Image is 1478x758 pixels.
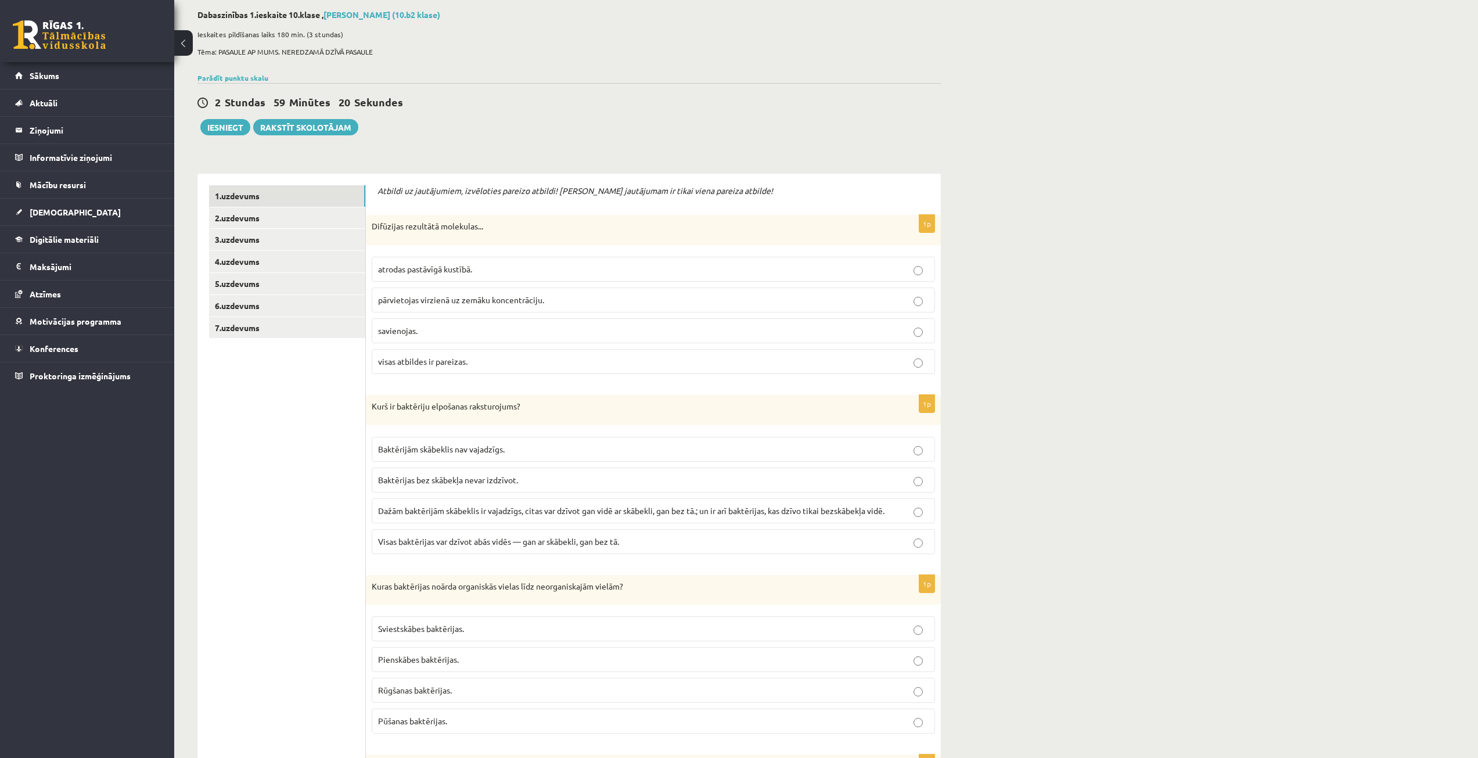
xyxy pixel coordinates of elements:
[15,144,160,171] a: Informatīvie ziņojumi
[253,119,358,135] a: Rakstīt skolotājam
[15,117,160,143] a: Ziņojumi
[914,656,923,666] input: Pienskābes baktērijas.
[30,207,121,217] span: [DEMOGRAPHIC_DATA]
[274,95,285,109] span: 59
[378,716,447,726] span: Pūšanas baktērijas.
[914,538,923,548] input: Visas baktērijas var dzīvot abās vidēs — gan ar skābekli, gan bez tā.
[378,325,418,336] span: savienojas.
[209,185,365,207] a: 1.uzdevums
[30,117,160,143] legend: Ziņojumi
[339,95,350,109] span: 20
[30,371,131,381] span: Proktoringa izmēģinājums
[378,475,518,485] span: Baktērijas bez skābekļa nevar izdzīvot.
[919,394,935,413] p: 1p
[15,62,160,89] a: Sākums
[200,119,250,135] button: Iesniegt
[378,623,464,634] span: Sviestskābes baktērijas.
[378,294,544,305] span: pārvietojas virzienā uz zemāku koncentrāciju.
[914,358,923,368] input: visas atbildes ir pareizas.
[197,29,935,39] p: Ieskaites pildīšanas laiks 180 min. (3 stundas)
[13,20,106,49] a: Rīgas 1. Tālmācības vidusskola
[15,89,160,116] a: Aktuāli
[30,316,121,326] span: Motivācijas programma
[378,356,468,367] span: visas atbildes ir pareizas.
[378,505,884,516] span: Dažām baktērijām skābeklis ir vajadzīgs, citas var dzīvot gan vidē ar skābekli, gan bez tā.; un i...
[914,328,923,337] input: savienojas.
[378,264,472,274] span: atrodas pastāvīgā kustībā.
[914,626,923,635] input: Sviestskābes baktērijas.
[354,95,403,109] span: Sekundes
[914,687,923,696] input: Rūgšanas baktērijas.
[30,234,99,245] span: Digitālie materiāli
[372,221,877,232] p: Difūzijas rezultātā molekulas...
[15,199,160,225] a: [DEMOGRAPHIC_DATA]
[378,685,452,695] span: Rūgšanas baktērijas.
[289,95,330,109] span: Minūtes
[30,144,160,171] legend: Informatīvie ziņojumi
[378,536,619,547] span: Visas baktērijas var dzīvot abās vidēs — gan ar skābekli, gan bez tā.
[914,718,923,727] input: Pūšanas baktērijas.
[209,229,365,250] a: 3.uzdevums
[15,362,160,389] a: Proktoringa izmēģinājums
[323,9,440,20] a: [PERSON_NAME] (10.b2 klase)
[378,444,505,454] span: Baktērijām skābeklis nav vajadzīgs.
[15,253,160,280] a: Maksājumi
[209,295,365,317] a: 6.uzdevums
[209,251,365,272] a: 4.uzdevums
[914,266,923,275] input: atrodas pastāvīgā kustībā.
[919,214,935,233] p: 1p
[197,10,941,20] h2: Dabaszinības 1.ieskaite 10.klase ,
[209,207,365,229] a: 2.uzdevums
[914,297,923,306] input: pārvietojas virzienā uz zemāku koncentrāciju.
[197,46,935,57] p: Tēma: PASAULE AP MUMS. NEREDZAMĀ DZĪVĀ PASAULE
[15,171,160,198] a: Mācību resursi
[15,281,160,307] a: Atzīmes
[914,508,923,517] input: Dažām baktērijām skābeklis ir vajadzīgs, citas var dzīvot gan vidē ar skābekli, gan bez tā.; un i...
[15,335,160,362] a: Konferences
[209,317,365,339] a: 7.uzdevums
[15,226,160,253] a: Digitālie materiāli
[372,401,877,412] p: Kurš ir baktēriju elpošanas raksturojums?
[30,343,78,354] span: Konferences
[15,308,160,335] a: Motivācijas programma
[378,654,459,664] span: Pienskābes baktērijas.
[30,289,61,299] span: Atzīmes
[215,95,221,109] span: 2
[914,477,923,486] input: Baktērijas bez skābekļa nevar izdzīvot.
[225,95,265,109] span: Stundas
[372,581,877,592] p: Kuras baktērijas noārda organiskās vielas līdz neorganiskajām vielām?
[209,273,365,294] a: 5.uzdevums
[914,446,923,455] input: Baktērijām skābeklis nav vajadzīgs.
[197,73,268,82] a: Parādīt punktu skalu
[30,98,57,108] span: Aktuāli
[377,185,773,196] em: Atbildi uz jautājumiem, izvēloties pareizo atbildi! [PERSON_NAME] jautājumam ir tikai viena parei...
[919,574,935,593] p: 1p
[30,179,86,190] span: Mācību resursi
[30,253,160,280] legend: Maksājumi
[30,70,59,81] span: Sākums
